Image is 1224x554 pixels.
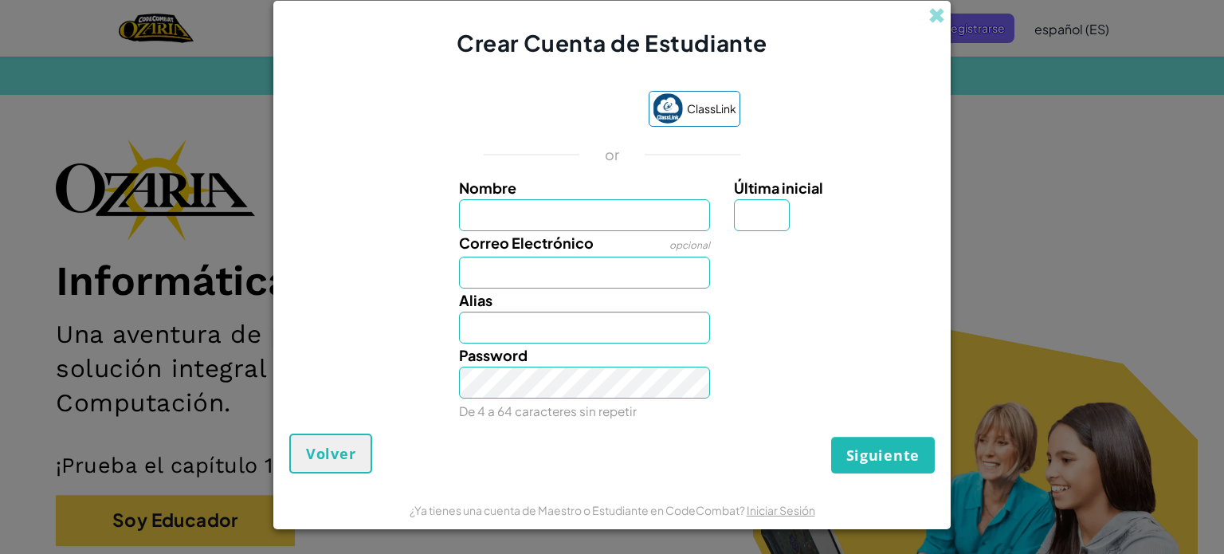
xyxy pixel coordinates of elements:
small: De 4 a 64 caracteres sin repetir [459,403,637,418]
img: classlink-logo-small.png [653,93,683,124]
iframe: Botón de Acceder con Google [477,92,641,128]
a: Iniciar Sesión [747,503,815,517]
button: Siguiente [831,437,935,473]
span: opcional [669,239,710,251]
span: Última inicial [734,179,823,197]
span: Password [459,346,528,364]
span: Correo Electrónico [459,234,594,252]
span: Alias [459,291,492,309]
button: Volver [289,434,372,473]
span: Volver [306,444,355,463]
span: ClassLink [687,97,736,120]
span: Crear Cuenta de Estudiante [457,29,767,57]
span: Nombre [459,179,516,197]
span: ¿Ya tienes una cuenta de Maestro o Estudiante en CodeCombat? [410,503,747,517]
span: Siguiente [846,446,920,465]
p: or [605,145,620,164]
